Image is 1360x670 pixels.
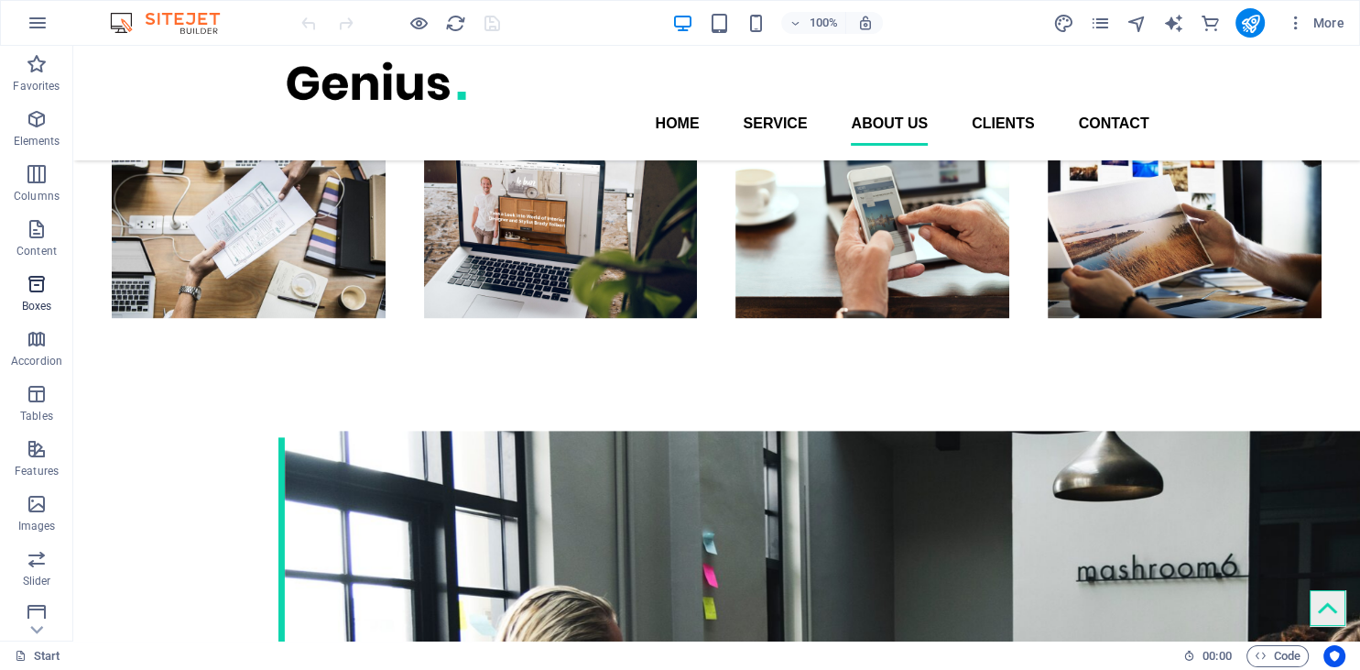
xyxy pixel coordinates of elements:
[1235,8,1265,38] button: publish
[1279,8,1352,38] button: More
[1052,12,1074,34] button: design
[20,409,53,423] p: Tables
[22,299,52,313] p: Boxes
[408,12,430,34] button: Click here to leave preview mode and continue editing
[14,189,60,203] p: Columns
[13,79,60,93] p: Favorites
[1215,649,1218,663] span: :
[1089,13,1110,34] i: Pages (Ctrl+Alt+S)
[1089,12,1111,34] button: pages
[444,12,466,34] button: reload
[1287,14,1344,32] span: More
[1255,645,1300,667] span: Code
[1246,645,1309,667] button: Code
[16,244,57,258] p: Content
[1323,645,1345,667] button: Usercentrics
[809,12,838,34] h6: 100%
[15,464,59,478] p: Features
[781,12,846,34] button: 100%
[1162,13,1183,34] i: AI Writer
[1199,12,1221,34] button: commerce
[105,12,243,34] img: Editor Logo
[1202,645,1231,667] span: 00 00
[856,15,873,31] i: On resize automatically adjust zoom level to fit chosen device.
[15,645,60,667] a: Click to cancel selection. Double-click to open Pages
[1162,12,1184,34] button: text_generator
[1126,12,1148,34] button: navigator
[18,519,56,533] p: Images
[1183,645,1232,667] h6: Session time
[11,354,62,368] p: Accordion
[1199,13,1220,34] i: Commerce
[14,134,60,148] p: Elements
[1052,13,1073,34] i: Design (Ctrl+Alt+Y)
[1239,13,1260,34] i: Publish
[445,13,466,34] i: Reload page
[1126,13,1147,34] i: Navigator
[23,574,51,588] p: Slider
